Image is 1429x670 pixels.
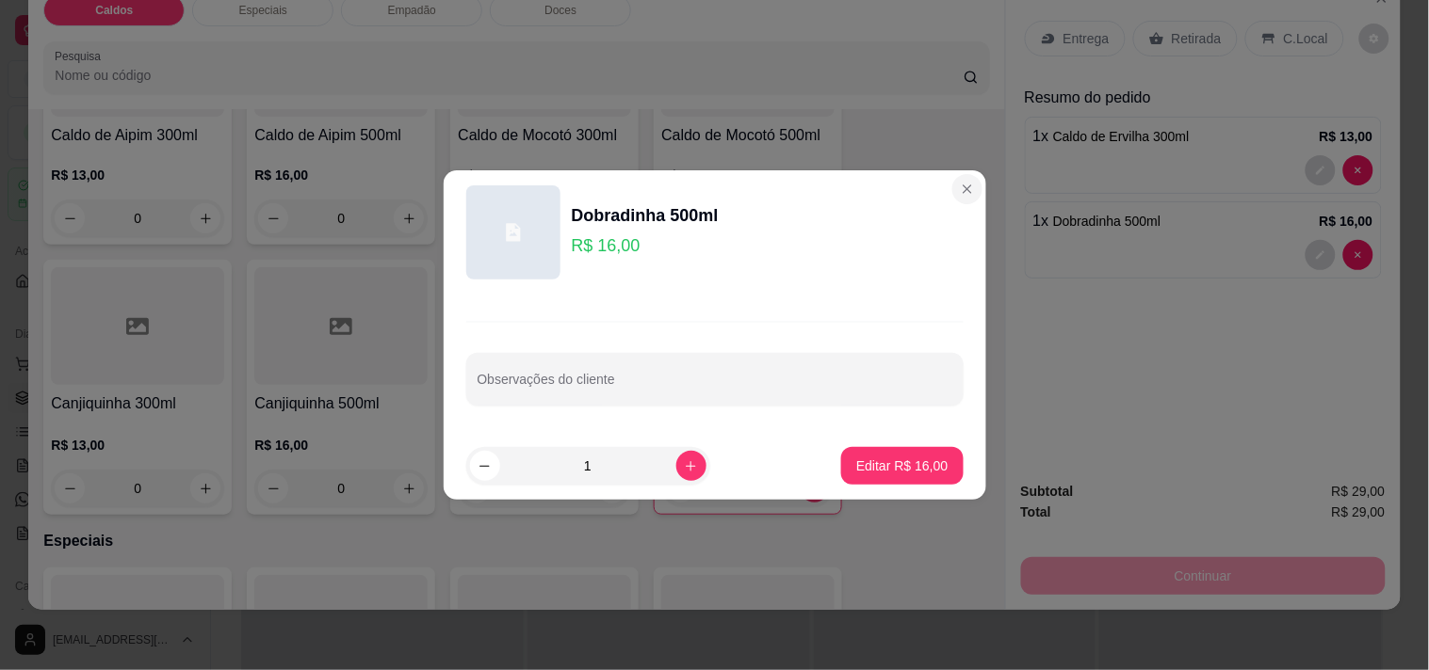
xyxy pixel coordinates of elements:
[952,174,982,204] button: Close
[572,202,719,229] div: Dobradinha 500ml
[470,451,500,481] button: decrease-product-quantity
[478,377,952,396] input: Observações do cliente
[856,456,948,475] p: Editar R$ 16,00
[572,232,719,259] p: R$ 16,00
[841,447,963,485] button: Editar R$ 16,00
[676,451,706,481] button: increase-product-quantity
